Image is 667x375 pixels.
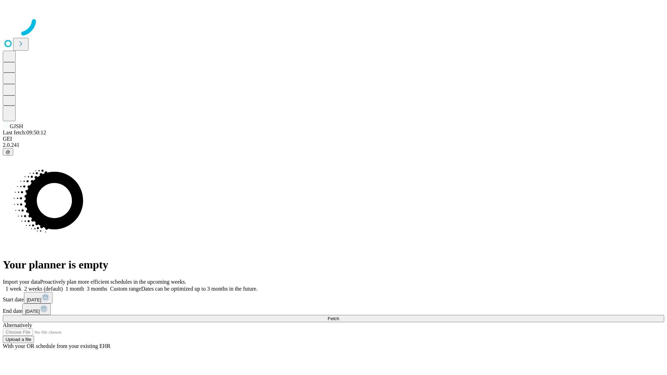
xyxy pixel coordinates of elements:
[3,336,34,343] button: Upload a file
[3,292,664,303] div: Start date
[328,316,339,321] span: Fetch
[3,148,13,156] button: @
[3,343,110,349] span: With your OR schedule from your existing EHR
[3,136,664,142] div: GEI
[141,286,257,292] span: Dates can be optimized up to 3 months in the future.
[3,303,664,315] div: End date
[25,309,40,314] span: [DATE]
[24,292,52,303] button: [DATE]
[3,279,40,285] span: Import your data
[22,303,51,315] button: [DATE]
[3,315,664,322] button: Fetch
[27,297,41,302] span: [DATE]
[3,142,664,148] div: 2.0.241
[6,286,22,292] span: 1 week
[87,286,107,292] span: 3 months
[3,130,46,135] span: Last fetch: 09:50:12
[10,123,23,129] span: GJSH
[6,149,10,155] span: @
[3,258,664,271] h1: Your planner is empty
[24,286,63,292] span: 2 weeks (default)
[110,286,141,292] span: Custom range
[40,279,186,285] span: Proactively plan more efficient schedules in the upcoming weeks.
[66,286,84,292] span: 1 month
[3,322,32,328] span: Alternatively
